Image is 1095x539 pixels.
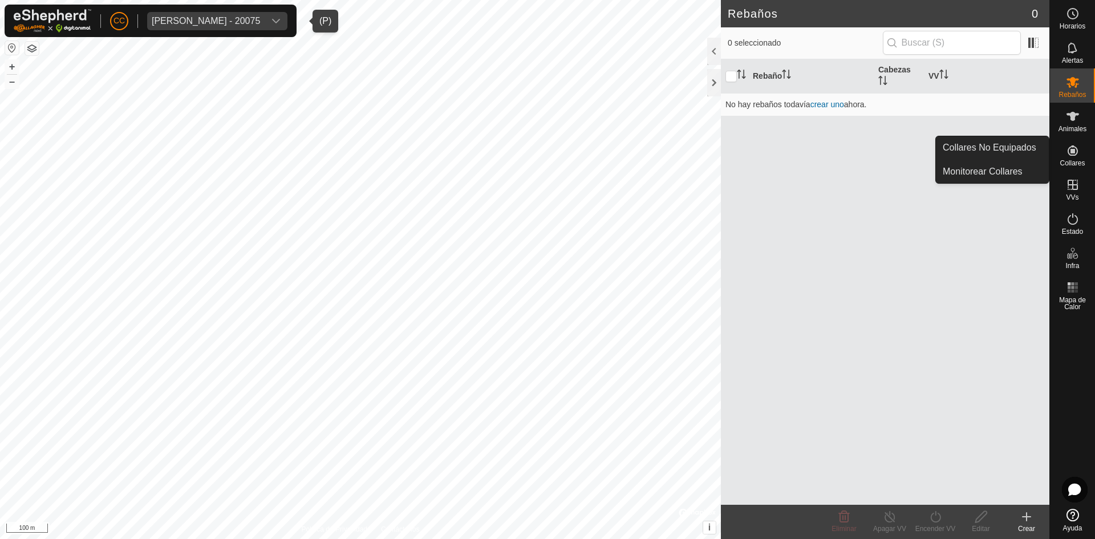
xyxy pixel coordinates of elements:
[703,521,716,534] button: i
[5,75,19,88] button: –
[912,524,958,534] div: Encender VV
[1062,57,1083,64] span: Alertas
[728,37,883,49] span: 0 seleccionado
[936,136,1049,159] a: Collares No Equipados
[1032,5,1038,22] span: 0
[302,524,367,534] a: Política de Privacidad
[924,59,1049,94] th: VV
[1058,125,1086,132] span: Animales
[14,9,91,33] img: Logo Gallagher
[883,31,1021,55] input: Buscar (S)
[721,93,1049,116] td: No hay rebaños todavía ahora.
[1050,504,1095,536] a: Ayuda
[1053,297,1092,310] span: Mapa de Calor
[1065,262,1079,269] span: Infra
[113,15,125,27] span: CC
[1004,524,1049,534] div: Crear
[874,59,924,94] th: Cabezas
[25,42,39,55] button: Capas del Mapa
[265,12,287,30] div: dropdown trigger
[943,165,1023,179] span: Monitorear Collares
[867,524,912,534] div: Apagar VV
[878,78,887,87] p-sorticon: Activar para ordenar
[748,59,874,94] th: Rebaño
[1060,23,1085,30] span: Horarios
[958,524,1004,534] div: Editar
[5,41,19,55] button: Restablecer Mapa
[5,60,19,74] button: +
[152,17,260,26] div: [PERSON_NAME] - 20075
[1062,228,1083,235] span: Estado
[810,100,844,109] a: crear uno
[832,525,856,533] span: Eliminar
[381,524,419,534] a: Contáctenos
[936,160,1049,183] a: Monitorear Collares
[939,71,948,80] p-sorticon: Activar para ordenar
[147,12,265,30] span: Olegario Arranz Rodrigo - 20075
[1066,194,1078,201] span: VVs
[728,7,1032,21] h2: Rebaños
[708,522,711,532] span: i
[1058,91,1086,98] span: Rebaños
[737,71,746,80] p-sorticon: Activar para ordenar
[943,141,1036,155] span: Collares No Equipados
[1063,525,1082,532] span: Ayuda
[782,71,791,80] p-sorticon: Activar para ordenar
